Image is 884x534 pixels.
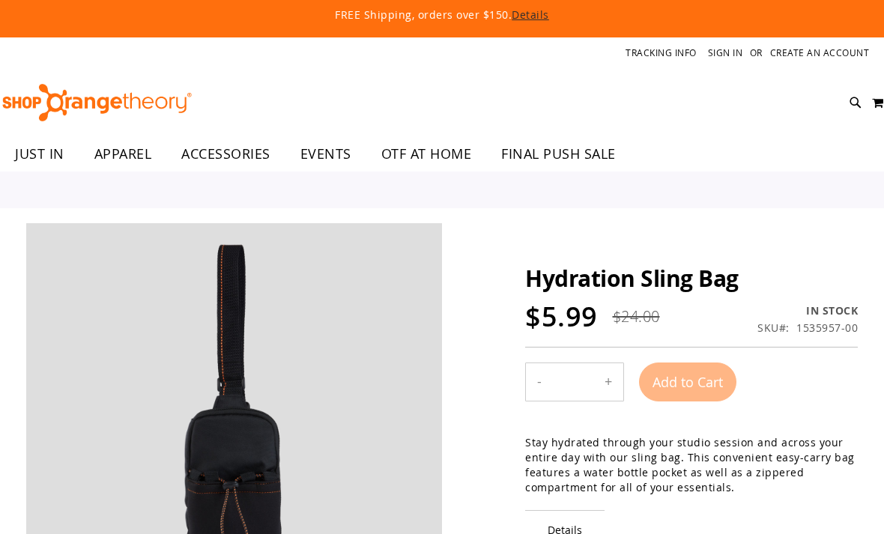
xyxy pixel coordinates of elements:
[166,137,285,171] a: ACCESSORIES
[525,263,739,294] span: Hydration Sling Bag
[366,137,487,172] a: OTF AT HOME
[806,303,858,318] span: In stock
[181,137,270,171] span: ACCESSORIES
[525,298,598,335] span: $5.99
[770,46,870,59] a: Create an Account
[593,363,623,401] button: Increase product quantity
[708,46,743,59] a: Sign In
[285,137,366,172] a: EVENTS
[300,137,351,171] span: EVENTS
[15,137,64,171] span: JUST IN
[626,46,697,59] a: Tracking Info
[526,363,553,401] button: Decrease product quantity
[94,137,152,171] span: APPAREL
[512,7,549,22] a: Details
[757,321,790,335] strong: SKU
[381,137,472,171] span: OTF AT HOME
[796,321,858,336] div: 1535957-00
[757,303,858,318] div: Availability
[486,137,631,172] a: FINAL PUSH SALE
[501,137,616,171] span: FINAL PUSH SALE
[553,364,593,400] input: Product quantity
[525,435,858,495] div: Stay hydrated through your studio session and across your entire day with our sling bag. This con...
[51,7,833,22] p: FREE Shipping, orders over $150.
[79,137,167,172] a: APPAREL
[613,306,660,327] span: $24.00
